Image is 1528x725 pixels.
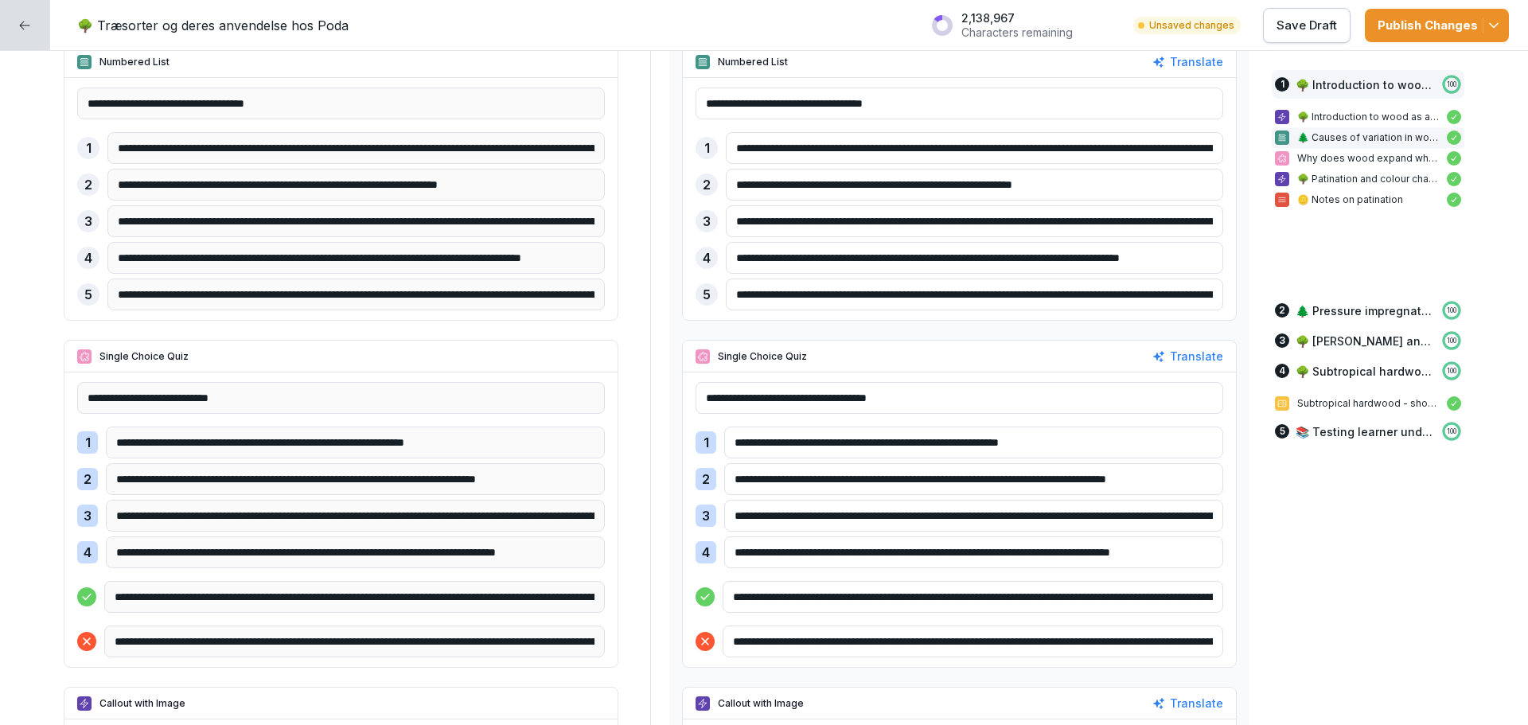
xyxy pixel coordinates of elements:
[961,25,1073,40] p: Characters remaining
[718,696,804,711] p: Callout with Image
[696,541,716,563] div: 4
[1296,302,1434,319] p: 🌲 Pressure impregnated wood
[1297,172,1439,186] p: 🌳 Patination and colour change in wood
[1296,363,1434,380] p: 🌳 Subtropical hardwood and Oak
[77,210,99,232] div: 3
[961,11,1073,25] p: 2,138,967
[923,5,1119,45] button: 2,138,967Characters remaining
[77,541,98,563] div: 4
[1263,8,1351,43] button: Save Draft
[99,55,170,69] p: Numbered List
[1297,396,1439,411] p: Subtropical hardwood - short introduction
[99,696,185,711] p: Callout with Image
[1447,336,1456,345] p: 100
[1149,18,1234,33] p: Unsaved changes
[696,505,716,527] div: 3
[1365,9,1509,42] button: Publish Changes
[77,173,99,196] div: 2
[696,247,718,269] div: 4
[696,173,718,196] div: 2
[1297,193,1439,207] p: 🪙 Notes on patination
[77,16,349,35] p: 🌳 Træsorter og deres anvendelse hos Poda
[696,431,716,454] div: 1
[1297,131,1439,145] p: 🌲 Causes of variation in wood products
[1275,77,1289,92] div: 1
[77,283,99,306] div: 5
[77,137,99,159] div: 1
[718,55,788,69] p: Numbered List
[1275,424,1289,439] div: 5
[1447,427,1456,436] p: 100
[1296,333,1434,349] p: 🌳 [PERSON_NAME] and Ecopeel
[1152,53,1223,71] button: Translate
[1275,303,1289,318] div: 2
[1152,695,1223,712] button: Translate
[1152,348,1223,365] button: Translate
[1297,110,1439,124] p: 🌳 Introduction to wood as a living material
[77,468,98,490] div: 2
[1447,306,1456,315] p: 100
[1447,366,1456,376] p: 100
[77,431,98,454] div: 1
[99,349,189,364] p: Single Choice Quiz
[718,349,807,364] p: Single Choice Quiz
[696,137,718,159] div: 1
[1447,80,1456,89] p: 100
[696,468,716,490] div: 2
[1277,17,1337,34] p: Save Draft
[1275,333,1289,348] div: 3
[1296,76,1434,93] p: 🌳 Introduction to wood as a living material
[696,283,718,306] div: 5
[696,210,718,232] div: 3
[1378,17,1496,34] div: Publish Changes
[1297,151,1439,166] p: Why does wood expand when wet?
[1296,423,1434,440] p: 📚 Testing learner understanding
[77,505,98,527] div: 3
[77,247,99,269] div: 4
[1275,364,1289,378] div: 4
